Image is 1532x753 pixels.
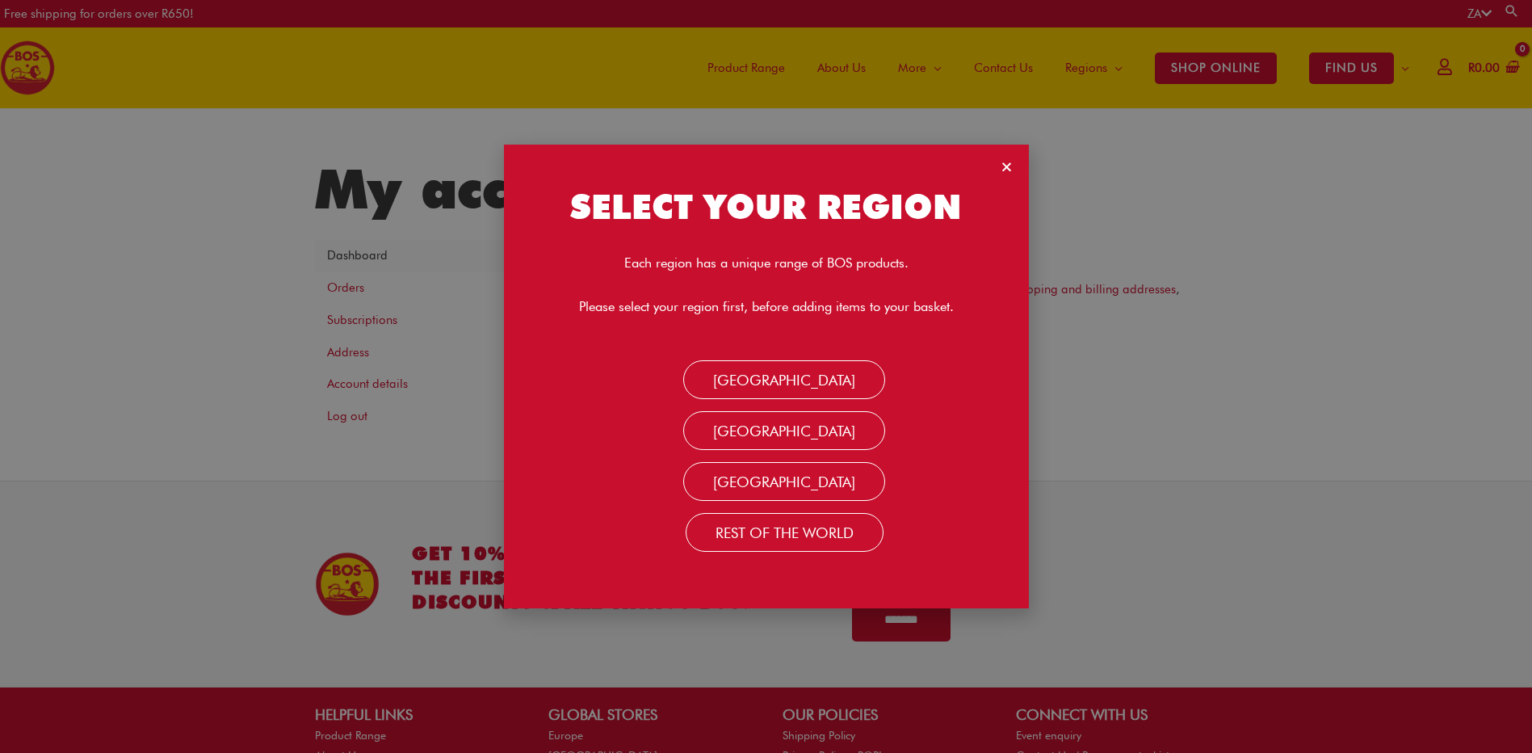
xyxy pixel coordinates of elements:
p: Please select your region first, before adding items to your basket. [520,297,1013,317]
h2: SELECT YOUR REGION [520,185,1013,229]
a: [GEOGRAPHIC_DATA] [683,411,885,450]
a: [GEOGRAPHIC_DATA] [683,462,885,501]
nav: Menu [520,369,1013,544]
p: Each region has a unique range of BOS products. [520,253,1013,273]
a: Rest Of the World [686,513,884,552]
a: Close [1001,161,1013,173]
a: [GEOGRAPHIC_DATA] [683,360,885,399]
